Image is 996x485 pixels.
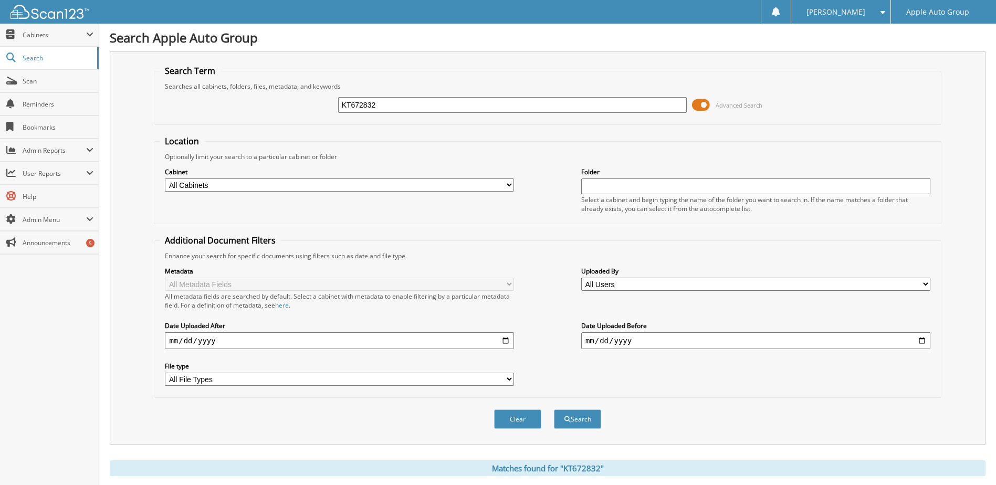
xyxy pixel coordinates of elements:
[165,267,514,276] label: Metadata
[494,409,541,429] button: Clear
[581,332,930,349] input: end
[11,5,89,19] img: scan123-logo-white.svg
[23,169,86,178] span: User Reports
[906,9,969,15] span: Apple Auto Group
[160,251,935,260] div: Enhance your search for specific documents using filters such as date and file type.
[23,100,93,109] span: Reminders
[160,152,935,161] div: Optionally limit your search to a particular cabinet or folder
[581,267,930,276] label: Uploaded By
[716,101,762,109] span: Advanced Search
[165,332,514,349] input: start
[165,292,514,310] div: All metadata fields are searched by default. Select a cabinet with metadata to enable filtering b...
[23,54,92,62] span: Search
[110,460,985,476] div: Matches found for "KT672832"
[581,195,930,213] div: Select a cabinet and begin typing the name of the folder you want to search in. If the name match...
[23,238,93,247] span: Announcements
[160,65,221,77] legend: Search Term
[806,9,865,15] span: [PERSON_NAME]
[23,123,93,132] span: Bookmarks
[23,30,86,39] span: Cabinets
[581,321,930,330] label: Date Uploaded Before
[165,321,514,330] label: Date Uploaded After
[23,215,86,224] span: Admin Menu
[581,167,930,176] label: Folder
[23,77,93,86] span: Scan
[160,135,204,147] legend: Location
[554,409,601,429] button: Search
[275,301,289,310] a: here
[160,82,935,91] div: Searches all cabinets, folders, files, metadata, and keywords
[86,239,95,247] div: 5
[160,235,281,246] legend: Additional Document Filters
[23,192,93,201] span: Help
[165,167,514,176] label: Cabinet
[165,362,514,371] label: File type
[23,146,86,155] span: Admin Reports
[110,29,985,46] h1: Search Apple Auto Group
